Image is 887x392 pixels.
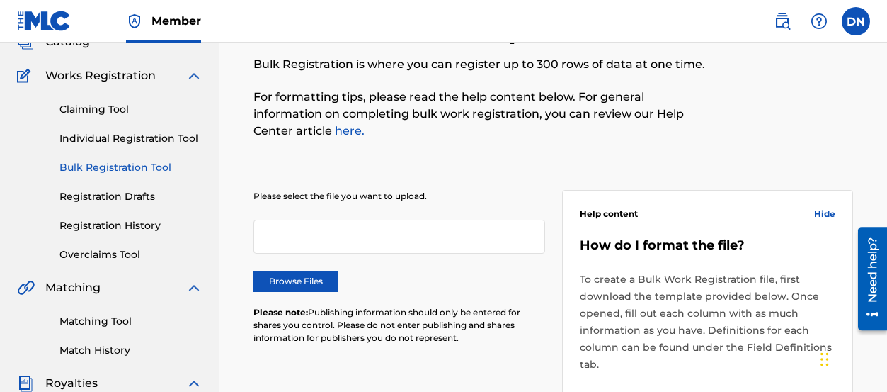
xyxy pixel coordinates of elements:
[253,56,715,73] p: Bulk Registration is where you can register up to 300 rows of data at one time.
[774,13,791,30] img: search
[59,160,202,175] a: Bulk Registration Tool
[45,279,101,296] span: Matching
[17,375,34,392] img: Royalties
[580,208,638,220] span: Help content
[768,7,796,35] a: Public Search
[59,131,202,146] a: Individual Registration Tool
[332,124,365,138] a: here.
[185,279,202,296] img: expand
[59,343,202,358] a: Match History
[842,7,870,35] div: User Menu
[253,190,545,203] p: Please select the file you want to upload.
[59,218,202,233] a: Registration History
[820,338,829,381] div: Drag
[580,271,836,373] p: To create a Bulk Work Registration file, first download the template provided below. Once opened,...
[805,7,833,35] div: Help
[45,375,98,392] span: Royalties
[17,67,35,84] img: Works Registration
[580,237,836,254] h5: How do I format the file?
[151,13,201,29] span: Member
[253,89,715,140] p: For formatting tips, please read the help content below. For general information on completing bu...
[59,314,202,329] a: Matching Tool
[17,33,90,50] a: CatalogCatalog
[126,13,143,30] img: Top Rightsholder
[185,375,202,392] img: expand
[814,208,835,220] span: Hide
[253,271,338,292] label: Browse Files
[185,67,202,84] img: expand
[253,306,545,345] p: Publishing information should only be entered for shares you control. Please do not enter publish...
[816,324,887,392] iframe: Chat Widget
[59,247,202,262] a: Overclaims Tool
[59,102,202,117] a: Claiming Tool
[17,279,35,296] img: Matching
[253,307,308,318] span: Please note:
[811,13,828,30] img: help
[59,189,202,204] a: Registration Drafts
[17,11,71,31] img: MLC Logo
[847,222,887,336] iframe: Resource Center
[45,67,156,84] span: Works Registration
